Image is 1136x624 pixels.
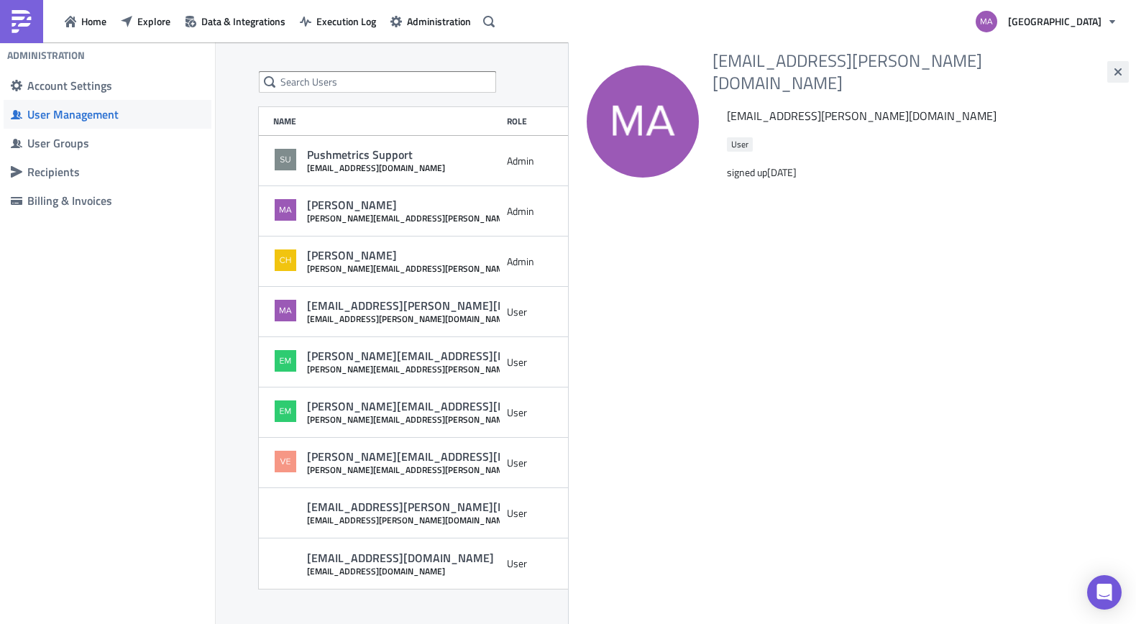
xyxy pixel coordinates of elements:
div: Open Intercom Messenger [1087,575,1122,610]
span: signed up [727,165,797,180]
time: 2025-08-21T15:46:22.177680 [767,165,797,180]
div: [EMAIL_ADDRESS][PERSON_NAME][DOMAIN_NAME] [727,109,997,124]
div: [EMAIL_ADDRESS][PERSON_NAME][DOMAIN_NAME] [713,50,1000,94]
span: User [731,139,748,150]
img: Avatar [585,64,700,179]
